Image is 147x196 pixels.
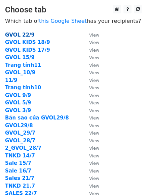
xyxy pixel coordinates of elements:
small: View [89,33,99,38]
h3: Choose tab [5,5,142,15]
a: TNKD 21.7 [5,183,35,189]
a: View [82,183,99,189]
small: View [89,184,99,189]
a: Sale 15/7 [5,160,31,166]
small: View [89,153,99,158]
small: View [89,70,99,75]
small: View [89,146,99,151]
small: View [89,115,99,120]
a: View [82,153,99,159]
a: View [82,130,99,136]
small: View [89,108,99,113]
a: View [82,54,99,60]
small: View [89,161,99,166]
p: Which tab of has your recipients? [5,17,142,24]
a: this Google Sheet [39,18,87,24]
a: View [82,77,99,83]
a: View [82,100,99,106]
a: Sale 16/7 [5,168,31,174]
small: View [89,93,99,98]
small: View [89,138,99,143]
a: View [82,175,99,181]
a: View [82,145,99,151]
a: View [82,47,99,53]
a: GVOL29/8 [5,122,33,129]
small: View [89,55,99,60]
small: View [89,191,99,196]
a: GVOL KIDS 17/9 [5,47,50,53]
a: GVOL KIDS 18/9 [5,39,50,45]
a: GVOL 15/9 [5,54,35,60]
a: View [82,138,99,144]
a: View [82,107,99,113]
a: View [82,85,99,91]
small: View [89,100,99,105]
small: View [89,168,99,174]
a: View [82,122,99,129]
a: GVOL_10/9 [5,69,35,76]
a: Bản sao của GVOL29/8 [5,115,69,121]
a: GVOL 9/9 [5,92,31,98]
a: View [82,168,99,174]
a: View [82,92,99,98]
small: View [89,131,99,136]
small: View [89,123,99,128]
a: View [82,115,99,121]
a: GVOL 22/9 [5,32,35,38]
small: View [89,85,99,90]
small: View [89,78,99,83]
a: View [82,69,99,76]
small: View [89,48,99,53]
a: View [82,32,99,38]
a: View [82,160,99,166]
a: 2_GVOL_28/7 [5,145,41,151]
small: View [89,63,99,68]
a: GVOL 3/9 [5,107,31,113]
a: GVOL 5/9 [5,100,31,106]
small: View [89,176,99,181]
a: Trang tính11 [5,62,41,68]
a: 11/9 [5,77,17,83]
a: Trang tính10 [5,85,41,91]
a: Sales 21/7 [5,175,34,181]
a: View [82,62,99,68]
a: GVOL_29/7 [5,130,35,136]
a: GVOL_28/7 [5,138,35,144]
iframe: Chat Widget [113,164,147,196]
small: View [89,40,99,45]
a: View [82,39,99,45]
a: TNKD 14/7 [5,153,35,159]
